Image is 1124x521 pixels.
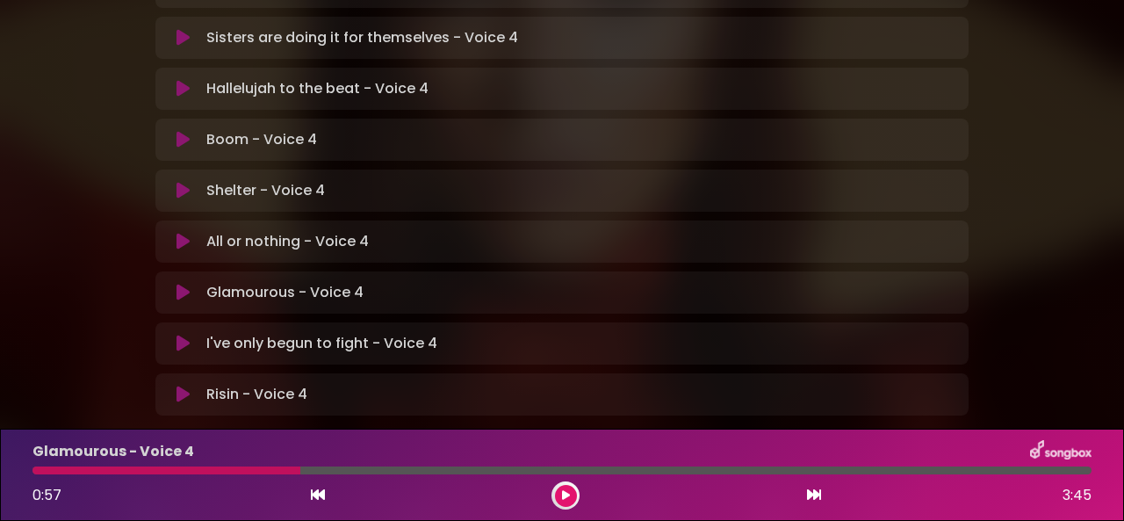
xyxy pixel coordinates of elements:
[206,180,325,201] p: Shelter - Voice 4
[206,129,317,150] p: Boom - Voice 4
[32,441,194,462] p: Glamourous - Voice 4
[206,282,364,303] p: Glamourous - Voice 4
[206,231,369,252] p: All or nothing - Voice 4
[1063,485,1092,506] span: 3:45
[206,333,437,354] p: I've only begun to fight - Voice 4
[206,78,429,99] p: Hallelujah to the beat - Voice 4
[1030,440,1092,463] img: songbox-logo-white.png
[206,384,307,405] p: Risin - Voice 4
[32,485,61,505] span: 0:57
[206,27,518,48] p: Sisters are doing it for themselves - Voice 4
